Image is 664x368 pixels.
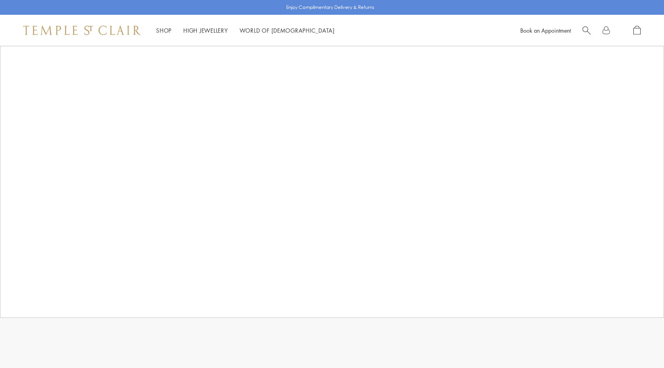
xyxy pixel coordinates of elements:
[520,26,571,34] a: Book an Appointment
[286,3,374,11] p: Enjoy Complimentary Delivery & Returns
[240,26,335,34] a: World of [DEMOGRAPHIC_DATA]World of [DEMOGRAPHIC_DATA]
[582,26,591,35] a: Search
[156,26,335,35] nav: Main navigation
[633,26,641,35] a: Open Shopping Bag
[156,26,172,34] a: ShopShop
[183,26,228,34] a: High JewelleryHigh Jewellery
[23,26,141,35] img: Temple St. Clair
